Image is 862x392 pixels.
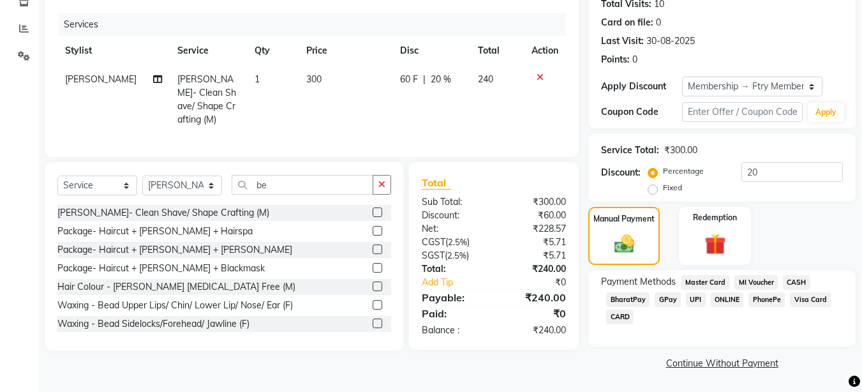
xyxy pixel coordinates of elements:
th: Service [170,36,247,65]
span: BharatPay [606,292,650,307]
div: ₹240.00 [494,324,576,337]
div: Package- Haircut + [PERSON_NAME] + Hairspa [57,225,253,238]
span: ONLINE [711,292,744,307]
span: PhonePe [748,292,785,307]
div: [PERSON_NAME]- Clean Shave/ Shape Crafting (M) [57,206,269,220]
th: Price [299,36,392,65]
div: Last Visit: [601,34,644,48]
span: MI Voucher [734,275,778,290]
div: 0 [632,53,637,66]
span: UPI [686,292,706,307]
div: Paid: [412,306,494,321]
span: [PERSON_NAME]- Clean Shave/ Shape Crafting (M) [177,73,236,125]
button: Apply [808,103,844,122]
label: Percentage [663,165,704,177]
span: GPay [655,292,681,307]
img: _cash.svg [608,232,641,255]
label: Manual Payment [593,213,655,225]
span: 20 % [431,73,451,86]
a: Add Tip [412,276,507,289]
span: Payment Methods [601,275,676,289]
div: Card on file: [601,16,653,29]
th: Action [524,36,566,65]
div: 0 [656,16,661,29]
div: ₹300.00 [664,144,697,157]
div: ₹0 [494,306,576,321]
div: Coupon Code [601,105,681,119]
div: Package- Haircut + [PERSON_NAME] + Blackmask [57,262,265,275]
span: CGST [422,236,445,248]
div: ( ) [412,249,494,262]
th: Stylist [57,36,170,65]
div: Service Total: [601,144,659,157]
div: Total: [412,262,494,276]
a: Continue Without Payment [591,357,853,370]
div: Waxing - Bead Sidelocks/Forehead/ Jawline (F) [57,317,249,331]
label: Fixed [663,182,682,193]
div: ₹0 [508,276,576,289]
div: ₹5.71 [494,236,576,249]
th: Qty [247,36,299,65]
div: Package- Haircut + [PERSON_NAME] + [PERSON_NAME] [57,243,292,257]
span: 1 [255,73,260,85]
span: Total [422,176,451,190]
div: ₹228.57 [494,222,576,236]
div: ( ) [412,236,494,249]
span: 2.5% [448,237,467,247]
div: Apply Discount [601,80,681,93]
span: SGST [422,250,445,261]
input: Search or Scan [232,175,373,195]
span: 2.5% [447,250,466,260]
div: Discount: [412,209,494,222]
div: ₹240.00 [494,262,576,276]
span: | [423,73,426,86]
label: Redemption [693,212,737,223]
th: Disc [392,36,470,65]
div: ₹5.71 [494,249,576,262]
span: CARD [606,310,634,324]
input: Enter Offer / Coupon Code [682,102,803,122]
span: CASH [783,275,810,290]
div: Sub Total: [412,195,494,209]
span: 240 [478,73,493,85]
div: Waxing - Bead Upper Lips/ Chin/ Lower Lip/ Nose/ Ear (F) [57,299,293,312]
img: _gift.svg [698,231,732,257]
span: 300 [306,73,322,85]
div: Services [59,13,576,36]
div: Discount: [601,166,641,179]
div: Payable: [412,290,494,305]
span: [PERSON_NAME] [65,73,137,85]
div: Balance : [412,324,494,337]
span: Visa Card [790,292,831,307]
div: ₹240.00 [494,290,576,305]
div: 30-08-2025 [646,34,695,48]
span: 60 F [400,73,418,86]
div: ₹60.00 [494,209,576,222]
div: Hair Colour - [PERSON_NAME] [MEDICAL_DATA] Free (M) [57,280,295,294]
div: Net: [412,222,494,236]
th: Total [470,36,524,65]
span: Master Card [681,275,729,290]
div: Points: [601,53,630,66]
div: ₹300.00 [494,195,576,209]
